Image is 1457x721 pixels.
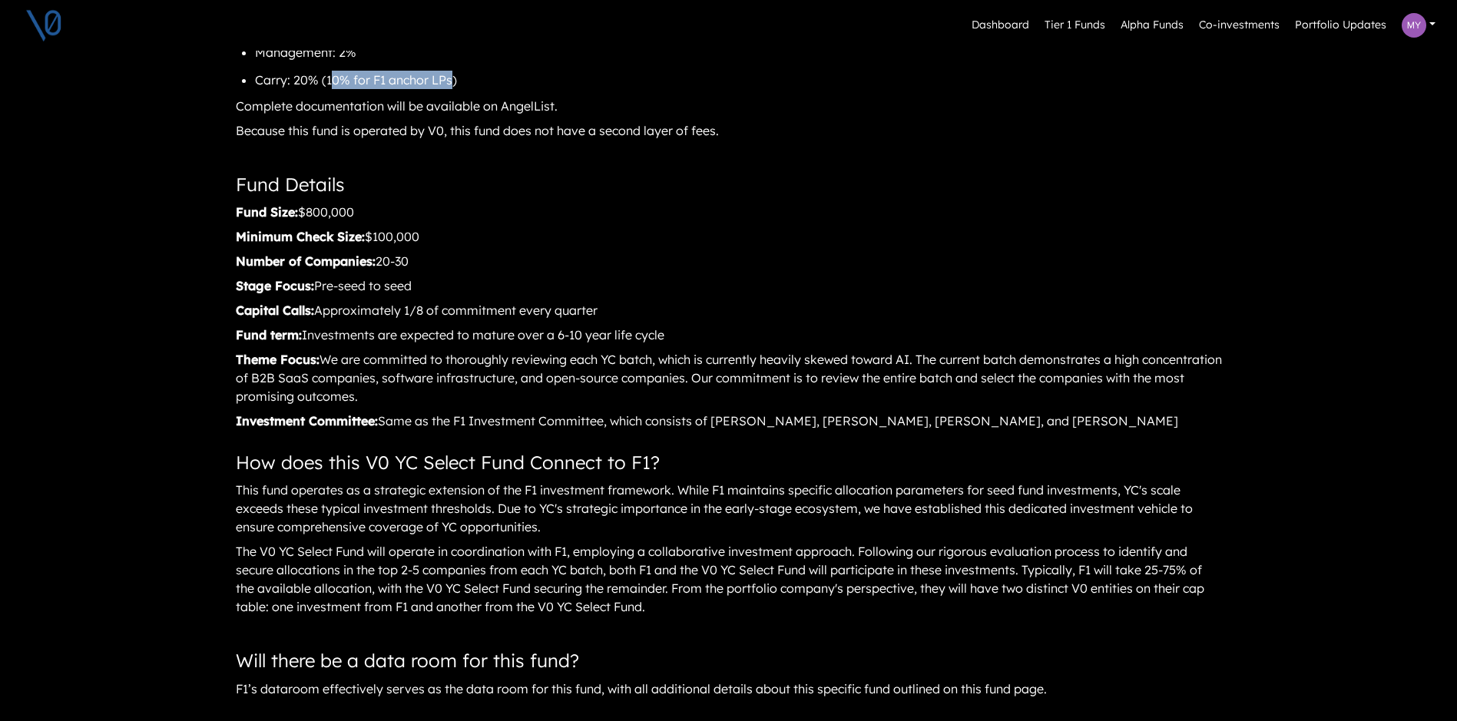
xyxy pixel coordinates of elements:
b: Number of Companies: [236,253,376,269]
div: $100,000 [234,225,1224,248]
a: Dashboard [965,11,1035,40]
span: How does this V0 YC Select Fund Connect to F1? [236,451,660,474]
a: Alpha Funds [1114,11,1190,40]
b: Stage Focus: [236,278,314,293]
div: This fund operates as a strategic extension of the F1 investment framework. While F1 maintains sp... [234,478,1224,538]
div: Complete documentation will be available on AngelList. [234,94,1224,117]
a: Portfolio Updates [1289,11,1392,40]
div: Same as the F1 Investment Committee, which consists of [PERSON_NAME], [PERSON_NAME], [PERSON_NAME... [234,409,1224,432]
span: Will there be a data room for this fund? [236,649,579,672]
b: Fund term: [236,327,302,342]
b: Capital Calls: [236,303,314,318]
a: Tier 1 Funds [1038,11,1111,40]
div: We are committed to thoroughly reviewing each YC batch, which is currently heavily skewed toward ... [234,348,1224,408]
b: Fund Size: [236,204,298,220]
b: Minimum Check Size: [236,229,365,244]
a: Co-investments [1193,11,1286,40]
li: Carry: 20% (10% for F1 anchor LPs) [255,66,457,94]
img: Profile [1402,13,1426,38]
b: Theme Focus: [236,352,320,367]
li: Management: 2% [255,38,356,66]
div: 20-30 [234,250,1224,273]
div: Approximately 1/8 of commitment every quarter [234,299,1224,322]
div: Because this fund is operated by V0, this fund does not have a second layer of fees. [234,119,1224,142]
div: The V0 YC Select Fund will operate in coordination with F1, employing a collaborative investment ... [234,540,1224,618]
div: Pre-seed to seed [234,274,1224,297]
img: V0 logo [25,6,63,45]
b: Investment Committee: [236,413,378,428]
div: $800,000 [234,200,1224,223]
span: Fund Details [236,173,345,196]
div: Investments are expected to mature over a 6-10 year life cycle [234,323,1224,346]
